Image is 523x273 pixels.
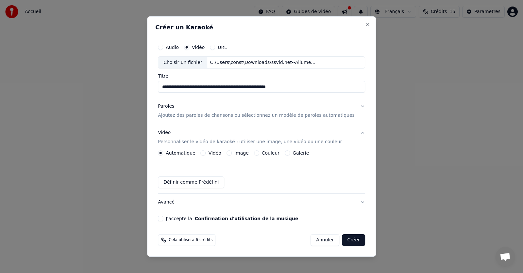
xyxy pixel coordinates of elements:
[158,176,224,188] button: Définir comme Prédéfini
[195,216,298,221] button: J'accepte la
[192,45,205,50] label: Vidéo
[262,151,279,155] label: Couleur
[169,237,212,243] span: Cela utilisera 6 crédits
[208,59,319,66] div: C:\Users\const\Downloads\ssvid.net--Allumer-le-feu-[PERSON_NAME]-Karaoke-Version_v720P.mp4
[158,125,365,151] button: VidéoPersonnaliser le vidéo de karaoké : utiliser une image, une vidéo ou une couleur
[158,74,365,79] label: Titre
[158,150,365,193] div: VidéoPersonnaliser le vidéo de karaoké : utiliser une image, une vidéo ou une couleur
[158,57,207,68] div: Choisir un fichier
[293,151,309,155] label: Galerie
[155,24,368,30] h2: Créer un Karaoké
[209,151,221,155] label: Vidéo
[342,234,365,246] button: Créer
[158,130,342,145] div: Vidéo
[158,98,365,124] button: ParolesAjoutez des paroles de chansons ou sélectionnez un modèle de paroles automatiques
[311,234,339,246] button: Annuler
[158,194,365,211] button: Avancé
[158,113,355,119] p: Ajoutez des paroles de chansons ou sélectionnez un modèle de paroles automatiques
[166,151,195,155] label: Automatique
[218,45,227,50] label: URL
[166,45,179,50] label: Audio
[158,139,342,145] p: Personnaliser le vidéo de karaoké : utiliser une image, une vidéo ou une couleur
[234,151,249,155] label: Image
[158,103,174,110] div: Paroles
[166,216,298,221] label: J'accepte la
